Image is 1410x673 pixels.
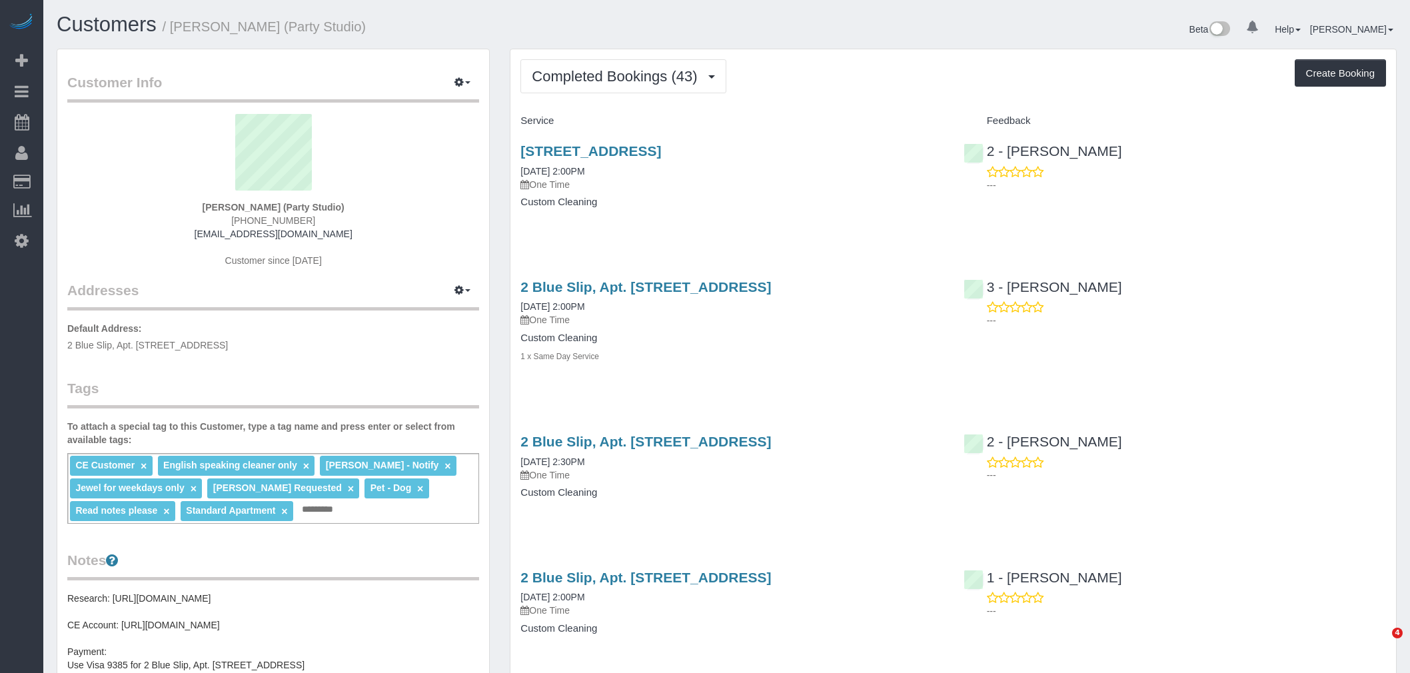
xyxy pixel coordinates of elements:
h4: Feedback [964,115,1386,127]
p: --- [987,468,1386,482]
p: One Time [520,604,943,617]
h4: Custom Cleaning [520,197,943,208]
h4: Service [520,115,943,127]
a: × [417,483,423,494]
a: 1 - [PERSON_NAME] [964,570,1122,585]
legend: Customer Info [67,73,479,103]
span: [PERSON_NAME] Requested [213,482,342,493]
a: × [163,506,169,517]
a: [EMAIL_ADDRESS][DOMAIN_NAME] [195,229,352,239]
span: Pet - Dog [370,482,411,493]
a: × [444,460,450,472]
span: [PHONE_NUMBER] [231,215,315,226]
a: [STREET_ADDRESS] [520,143,661,159]
a: Customers [57,13,157,36]
a: Beta [1189,24,1231,35]
small: 1 x Same Day Service [520,352,599,361]
span: [PERSON_NAME] - Notify [326,460,439,470]
a: 2 Blue Slip, Apt. [STREET_ADDRESS] [520,570,771,585]
p: One Time [520,313,943,327]
p: --- [987,604,1386,618]
a: 2 - [PERSON_NAME] [964,434,1122,449]
h4: Custom Cleaning [520,487,943,498]
a: × [141,460,147,472]
a: [DATE] 2:00PM [520,592,584,602]
span: Customer since [DATE] [225,255,322,266]
label: To attach a special tag to this Customer, type a tag name and press enter or select from availabl... [67,420,479,446]
label: Default Address: [67,322,142,335]
legend: Notes [67,550,479,580]
p: --- [987,179,1386,192]
a: 3 - [PERSON_NAME] [964,279,1122,295]
span: Jewel for weekdays only [75,482,184,493]
span: 2 Blue Slip, Apt. [STREET_ADDRESS] [67,340,228,350]
img: New interface [1208,21,1230,39]
a: [PERSON_NAME] [1310,24,1393,35]
span: 4 [1392,628,1403,638]
a: Help [1275,24,1301,35]
h4: Custom Cleaning [520,333,943,344]
p: One Time [520,468,943,482]
strong: [PERSON_NAME] (Party Studio) [203,202,345,213]
a: [DATE] 2:30PM [520,456,584,467]
span: English speaking cleaner only [163,460,297,470]
span: Read notes please [75,505,157,516]
p: --- [987,314,1386,327]
span: Standard Apartment [186,505,275,516]
a: × [348,483,354,494]
button: Completed Bookings (43) [520,59,726,93]
a: 2 Blue Slip, Apt. [STREET_ADDRESS] [520,434,771,449]
legend: Tags [67,378,479,408]
img: Automaid Logo [8,13,35,32]
span: Completed Bookings (43) [532,68,704,85]
a: × [303,460,309,472]
button: Create Booking [1295,59,1386,87]
h4: Custom Cleaning [520,623,943,634]
small: / [PERSON_NAME] (Party Studio) [163,19,366,34]
a: [DATE] 2:00PM [520,301,584,312]
span: CE Customer [75,460,135,470]
p: One Time [520,178,943,191]
a: [DATE] 2:00PM [520,166,584,177]
iframe: Intercom live chat [1365,628,1397,660]
a: 2 Blue Slip, Apt. [STREET_ADDRESS] [520,279,771,295]
a: × [281,506,287,517]
a: × [191,483,197,494]
a: 2 - [PERSON_NAME] [964,143,1122,159]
